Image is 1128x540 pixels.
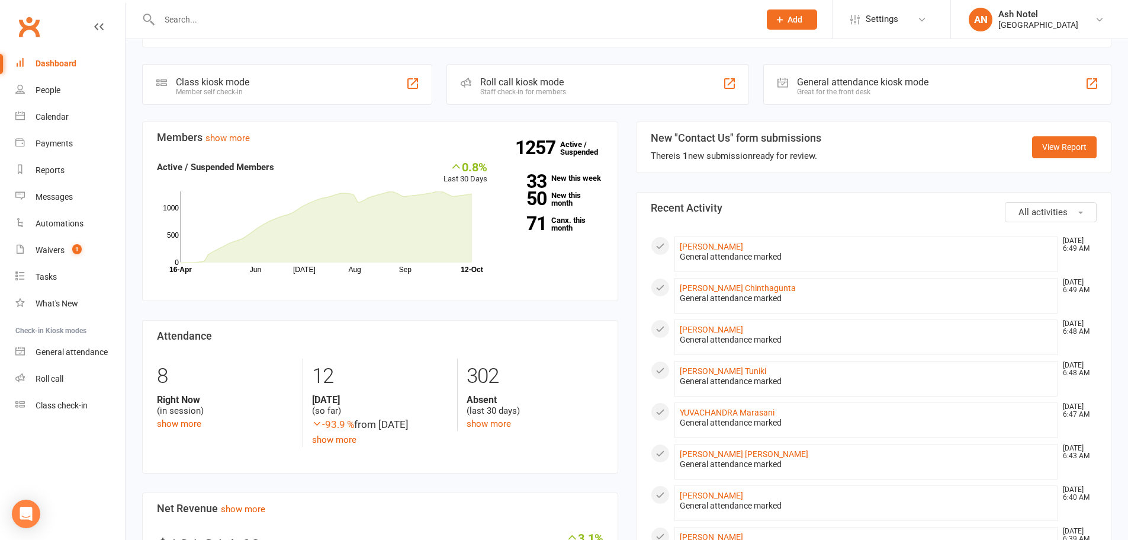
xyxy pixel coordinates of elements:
[560,132,612,165] a: 1257Active / Suspended
[15,392,125,419] a: Class kiosk mode
[797,76,928,88] div: General attendance kiosk mode
[1057,362,1096,377] time: [DATE] 6:48 AM
[12,500,40,528] div: Open Intercom Messenger
[1057,237,1096,253] time: [DATE] 6:49 AM
[15,290,125,317] a: What's New
[680,252,1053,262] div: General attendance marked
[480,76,566,88] div: Roll call kiosk mode
[157,503,603,515] h3: Net Revenue
[312,417,448,433] div: from [DATE]
[651,202,1097,214] h3: Recent Activity
[205,133,250,143] a: show more
[788,15,802,24] span: Add
[312,434,356,445] a: show more
[467,394,603,405] strong: Absent
[680,449,808,459] a: [PERSON_NAME] [PERSON_NAME]
[680,418,1053,428] div: General attendance marked
[36,299,78,308] div: What's New
[36,59,76,68] div: Dashboard
[15,264,125,290] a: Tasks
[797,88,928,96] div: Great for the front desk
[36,272,57,282] div: Tasks
[467,418,511,429] a: show more
[680,376,1053,386] div: General attendance marked
[505,172,547,190] strong: 33
[15,339,125,366] a: General attendance kiosk mode
[1057,445,1096,460] time: [DATE] 6:43 AM
[15,130,125,157] a: Payments
[36,112,69,122] div: Calendar
[467,359,603,394] div: 302
[312,418,354,430] span: -93.9 %
[651,149,821,163] div: There is new submission ready for review.
[157,132,603,143] h3: Members
[505,216,603,232] a: 71Canx. this month
[505,190,547,207] strong: 50
[683,151,688,161] strong: 1
[1057,486,1096,501] time: [DATE] 6:40 AM
[157,394,294,417] div: (in session)
[312,394,448,405] strong: [DATE]
[515,139,560,156] strong: 1257
[15,184,125,210] a: Messages
[72,244,82,254] span: 1
[680,242,743,251] a: [PERSON_NAME]
[680,283,796,293] a: [PERSON_NAME] Chinthagunta
[998,9,1078,20] div: Ash Notel
[15,77,125,104] a: People
[15,237,125,264] a: Waivers 1
[36,165,65,175] div: Reports
[444,160,487,173] div: 0.8%
[15,50,125,77] a: Dashboard
[15,366,125,392] a: Roll call
[36,245,65,255] div: Waivers
[1057,403,1096,418] time: [DATE] 6:47 AM
[221,504,265,515] a: show more
[505,215,547,232] strong: 71
[444,160,487,186] div: Last 30 Days
[176,88,249,96] div: Member self check-in
[1032,136,1097,158] a: View Report
[480,88,566,96] div: Staff check-in for members
[998,20,1078,30] div: [GEOGRAPHIC_DATA]
[157,330,603,342] h3: Attendance
[312,394,448,417] div: (so far)
[680,491,743,500] a: [PERSON_NAME]
[36,347,108,357] div: General attendance
[36,85,60,95] div: People
[680,366,766,376] a: [PERSON_NAME] Tuniki
[157,162,274,172] strong: Active / Suspended Members
[505,191,603,207] a: 50New this month
[15,157,125,184] a: Reports
[157,418,201,429] a: show more
[651,132,821,144] h3: New "Contact Us" form submissions
[467,394,603,417] div: (last 30 days)
[312,359,448,394] div: 12
[1057,320,1096,335] time: [DATE] 6:48 AM
[176,76,249,88] div: Class kiosk mode
[1057,279,1096,294] time: [DATE] 6:49 AM
[767,9,817,30] button: Add
[36,192,73,202] div: Messages
[36,139,73,148] div: Payments
[680,459,1053,469] div: General attendance marked
[680,501,1053,511] div: General attendance marked
[15,104,125,130] a: Calendar
[680,408,775,417] a: YUVACHANDRA Marasani
[14,12,44,41] a: Clubworx
[156,11,751,28] input: Search...
[15,210,125,237] a: Automations
[1018,207,1068,218] span: All activities
[680,293,1053,303] div: General attendance marked
[866,6,898,33] span: Settings
[157,394,294,405] strong: Right Now
[680,335,1053,345] div: General attendance marked
[969,8,992,31] div: AN
[157,359,294,394] div: 8
[36,401,88,410] div: Class check-in
[36,219,83,228] div: Automations
[36,374,63,384] div: Roll call
[1005,202,1097,222] button: All activities
[680,325,743,334] a: [PERSON_NAME]
[505,174,603,182] a: 33New this week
